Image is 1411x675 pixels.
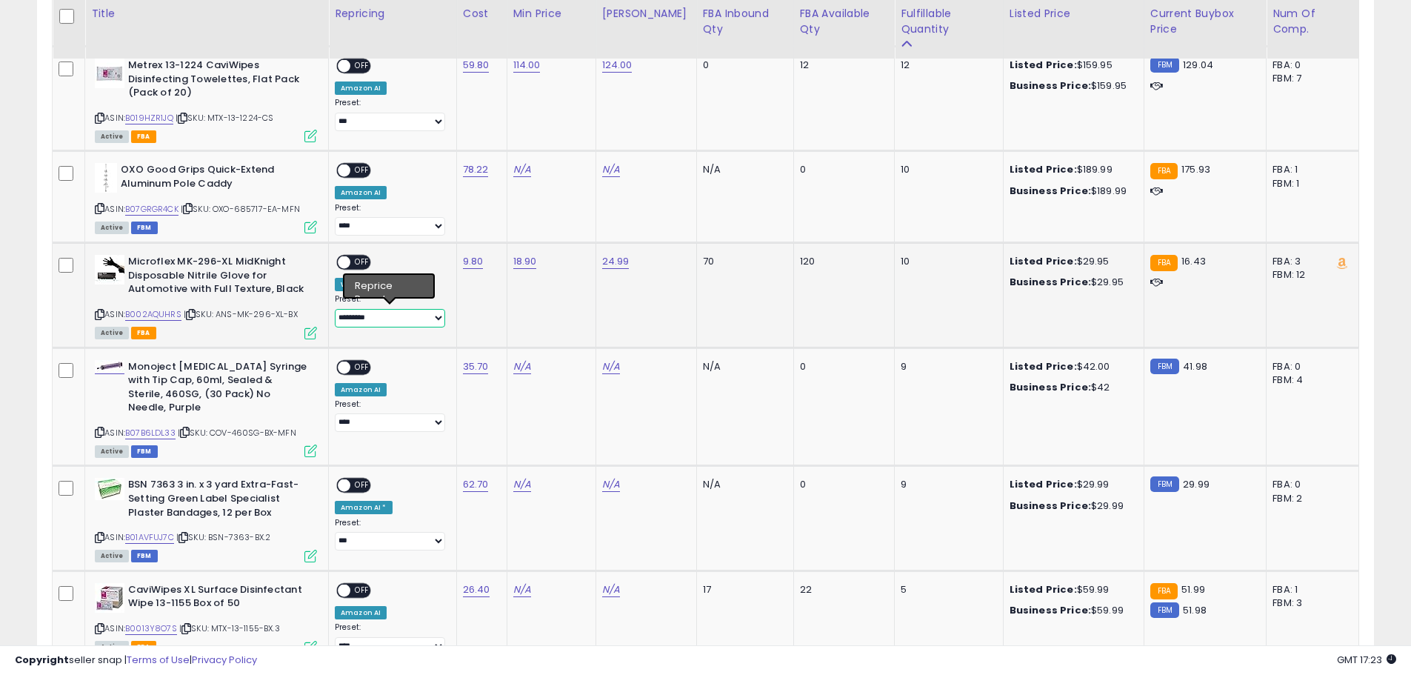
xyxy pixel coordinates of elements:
a: N/A [513,477,531,492]
small: FBM [1150,476,1179,492]
span: 2025-08-15 17:23 GMT [1337,653,1396,667]
b: Listed Price: [1010,359,1077,373]
a: 59.80 [463,58,490,73]
div: 17 [703,583,782,596]
b: Business Price: [1010,275,1091,289]
div: FBA: 0 [1272,360,1347,373]
b: Listed Price: [1010,58,1077,72]
a: N/A [602,162,620,177]
span: All listings currently available for purchase on Amazon [95,130,129,143]
a: 24.99 [602,254,630,269]
div: 9 [901,478,992,491]
div: Repricing [335,6,450,21]
b: Metrex 13-1224 CaviWipes Disinfecting Towelettes, Flat Pack (Pack of 20) [128,59,308,104]
div: N/A [703,360,782,373]
span: | SKU: OXO-685717-EA-MFN [181,203,300,215]
span: 41.98 [1183,359,1207,373]
b: Monoject [MEDICAL_DATA] Syringe with Tip Cap, 60ml, Sealed & Sterile, 460SG, (30 Pack) No Needle,... [128,360,308,419]
div: 0 [800,360,884,373]
div: 12 [800,59,884,72]
span: | SKU: COV-460SG-BX-MFN [178,427,296,439]
div: $189.99 [1010,163,1133,176]
div: $159.95 [1010,59,1133,72]
div: 9 [901,360,992,373]
div: 0 [703,59,782,72]
span: OFF [350,479,374,492]
div: 5 [901,583,992,596]
img: 51i2rfMhQeL._SL40_.jpg [95,478,124,500]
b: CaviWipes XL Surface Disinfectant Wipe 13-1155 Box of 50 [128,583,308,614]
a: B01AVFUJ7C [125,531,174,544]
div: $29.95 [1010,255,1133,268]
span: 51.98 [1183,603,1207,617]
div: Amazon AI [335,383,387,396]
span: OFF [350,584,374,596]
a: Terms of Use [127,653,190,667]
a: N/A [602,359,620,374]
div: Amazon AI * [335,501,393,514]
span: | SKU: ANS-MK-296-XL-BX [184,308,298,320]
div: [PERSON_NAME] [602,6,690,21]
div: FBA: 1 [1272,163,1347,176]
div: FBM: 1 [1272,177,1347,190]
small: FBA [1150,255,1178,271]
div: 10 [901,255,992,268]
img: 31fK+AK0d9L._SL40_.jpg [95,255,124,285]
strong: Copyright [15,653,69,667]
div: FBM: 7 [1272,72,1347,85]
div: $159.95 [1010,79,1133,93]
a: N/A [513,162,531,177]
a: N/A [602,477,620,492]
b: Listed Price: [1010,162,1077,176]
img: 31kU3bXqnCL._SL40_.jpg [95,59,124,88]
div: $42 [1010,381,1133,394]
div: Preset: [335,399,445,433]
div: FBA: 1 [1272,583,1347,596]
div: $189.99 [1010,184,1133,198]
span: | SKU: MTX-13-1155-BX.3 [179,622,280,634]
span: 51.99 [1181,582,1205,596]
b: Business Price: [1010,603,1091,617]
div: 12 [901,59,992,72]
div: Listed Price [1010,6,1138,21]
b: Business Price: [1010,79,1091,93]
span: All listings currently available for purchase on Amazon [95,327,129,339]
div: FBA Available Qty [800,6,889,37]
small: FBM [1150,602,1179,618]
span: FBA [131,130,156,143]
span: OFF [350,361,374,373]
div: $42.00 [1010,360,1133,373]
div: N/A [703,163,782,176]
span: 16.43 [1181,254,1206,268]
b: Business Price: [1010,380,1091,394]
div: Cost [463,6,501,21]
div: $29.95 [1010,276,1133,289]
span: | SKU: BSN-7363-BX.2 [176,531,270,543]
a: B07GRGR4CK [125,203,179,216]
div: Preset: [335,622,445,656]
div: FBM: 4 [1272,373,1347,387]
div: FBA: 3 [1272,255,1347,268]
div: Amazon AI [335,606,387,619]
div: 0 [800,163,884,176]
div: seller snap | | [15,654,257,668]
span: OFF [350,60,374,73]
div: 10 [901,163,992,176]
a: 124.00 [602,58,633,73]
div: $29.99 [1010,478,1133,491]
div: FBA: 0 [1272,478,1347,491]
span: 175.93 [1181,162,1210,176]
div: FBM: 12 [1272,268,1347,282]
small: FBA [1150,583,1178,599]
div: 120 [800,255,884,268]
span: FBA [131,327,156,339]
div: ASIN: [95,478,317,560]
b: Listed Price: [1010,477,1077,491]
a: 18.90 [513,254,537,269]
span: 29.99 [1183,477,1210,491]
div: Current Buybox Price [1150,6,1260,37]
div: FBM: 2 [1272,492,1347,505]
div: Fulfillable Quantity [901,6,997,37]
div: Num of Comp. [1272,6,1352,37]
div: Min Price [513,6,590,21]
